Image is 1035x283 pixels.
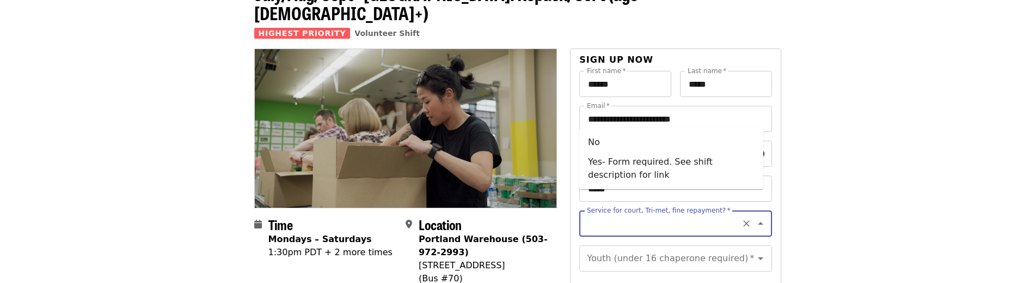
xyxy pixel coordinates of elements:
img: July/Aug/Sept - Portland: Repack/Sort (age 8+) organized by Oregon Food Bank [255,49,557,207]
button: Open [753,251,768,266]
strong: Mondays – Saturdays [268,234,372,244]
i: map-marker-alt icon [406,219,412,230]
li: Yes- Form required. See shift description for link [579,152,763,185]
span: Time [268,215,293,234]
input: First name [579,71,671,97]
input: Last name [680,71,772,97]
label: Email [587,103,610,109]
a: Volunteer Shift [354,29,420,38]
label: Last name [688,68,726,74]
li: No [579,133,763,152]
button: Close [753,216,768,231]
label: Service for court, Tri-met, fine repayment? [587,207,731,214]
span: Highest Priority [254,28,351,39]
button: Clear [739,216,754,231]
label: First name [587,68,626,74]
div: 1:30pm PDT + 2 more times [268,246,393,259]
div: [STREET_ADDRESS] [419,259,548,272]
span: Location [419,215,462,234]
strong: Portland Warehouse (503-972-2993) [419,234,548,257]
i: calendar icon [254,219,262,230]
span: Sign up now [579,55,653,65]
input: Email [579,106,771,132]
